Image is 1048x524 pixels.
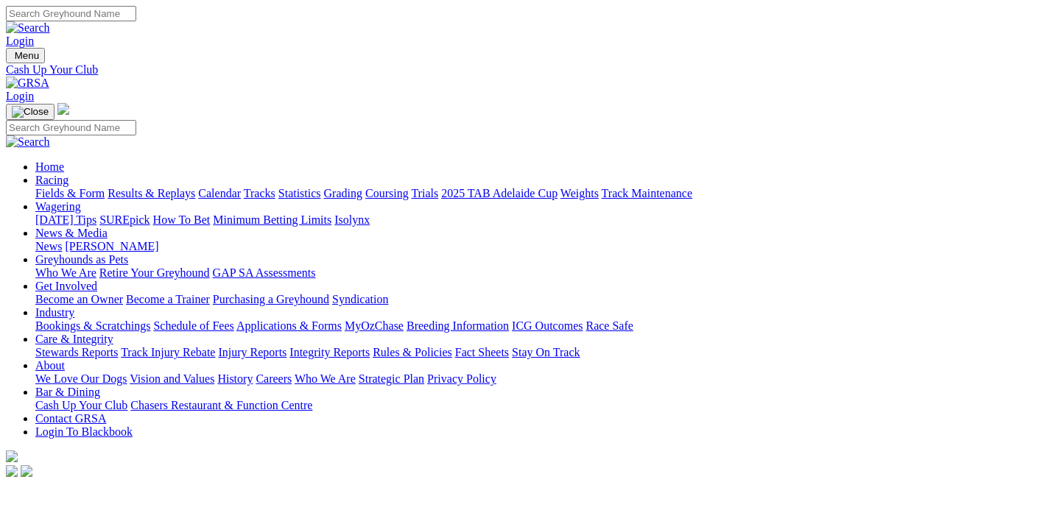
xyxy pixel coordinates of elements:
[455,346,509,358] a: Fact Sheets
[585,319,633,332] a: Race Safe
[295,372,356,385] a: Who We Are
[6,135,50,149] img: Search
[35,386,100,398] a: Bar & Dining
[6,6,136,21] input: Search
[6,48,45,63] button: Toggle navigation
[278,187,321,199] a: Statistics
[99,213,150,226] a: SUREpick
[35,280,97,292] a: Get Involved
[35,319,1042,333] div: Industry
[359,372,424,385] a: Strategic Plan
[6,90,34,102] a: Login
[6,77,49,90] img: GRSA
[35,187,1042,200] div: Racing
[411,187,438,199] a: Trials
[407,319,509,332] a: Breeding Information
[35,412,106,425] a: Contact GRSA
[6,450,18,462] img: logo-grsa-white.png
[6,63,1042,77] a: Cash Up Your Club
[35,266,1042,280] div: Greyhounds as Pets
[130,399,312,411] a: Chasers Restaurant & Function Centre
[35,213,1042,227] div: Wagering
[57,103,69,115] img: logo-grsa-white.png
[602,187,692,199] a: Track Maintenance
[35,359,65,372] a: About
[35,160,64,173] a: Home
[121,346,215,358] a: Track Injury Rebate
[6,104,54,120] button: Toggle navigation
[35,187,105,199] a: Fields & Form
[198,187,241,199] a: Calendar
[35,372,127,385] a: We Love Our Dogs
[35,346,1042,359] div: Care & Integrity
[345,319,404,332] a: MyOzChase
[213,293,329,305] a: Purchasing a Greyhound
[153,213,211,226] a: How To Bet
[35,293,1042,306] div: Get Involved
[218,346,286,358] a: Injury Reports
[35,372,1042,386] div: About
[35,399,127,411] a: Cash Up Your Club
[35,174,68,186] a: Racing
[213,266,316,279] a: GAP SA Assessments
[373,346,452,358] a: Rules & Policies
[108,187,195,199] a: Results & Replays
[35,399,1042,412] div: Bar & Dining
[236,319,342,332] a: Applications & Forms
[441,187,558,199] a: 2025 TAB Adelaide Cup
[35,425,133,438] a: Login To Blackbook
[6,35,34,47] a: Login
[21,465,32,477] img: twitter.svg
[244,187,275,199] a: Tracks
[15,50,39,61] span: Menu
[6,120,136,135] input: Search
[334,213,370,226] a: Isolynx
[12,106,49,118] img: Close
[427,372,496,385] a: Privacy Policy
[512,346,580,358] a: Stay On Track
[35,306,74,319] a: Industry
[35,240,1042,253] div: News & Media
[130,372,214,385] a: Vision and Values
[560,187,599,199] a: Weights
[65,240,158,252] a: [PERSON_NAME]
[35,253,128,266] a: Greyhounds as Pets
[324,187,362,199] a: Grading
[153,319,233,332] a: Schedule of Fees
[35,319,150,332] a: Bookings & Scratchings
[35,227,108,239] a: News & Media
[217,372,253,385] a: History
[99,266,210,279] a: Retire Your Greyhound
[332,293,388,305] a: Syndication
[35,346,118,358] a: Stewards Reports
[512,319,583,332] a: ICG Outcomes
[35,200,81,213] a: Wagering
[35,266,96,279] a: Who We Are
[289,346,370,358] a: Integrity Reports
[6,465,18,477] img: facebook.svg
[365,187,409,199] a: Coursing
[126,293,210,305] a: Become a Trainer
[213,213,331,226] a: Minimum Betting Limits
[35,293,123,305] a: Become an Owner
[35,213,96,226] a: [DATE] Tips
[6,21,50,35] img: Search
[35,333,113,345] a: Care & Integrity
[256,372,292,385] a: Careers
[35,240,62,252] a: News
